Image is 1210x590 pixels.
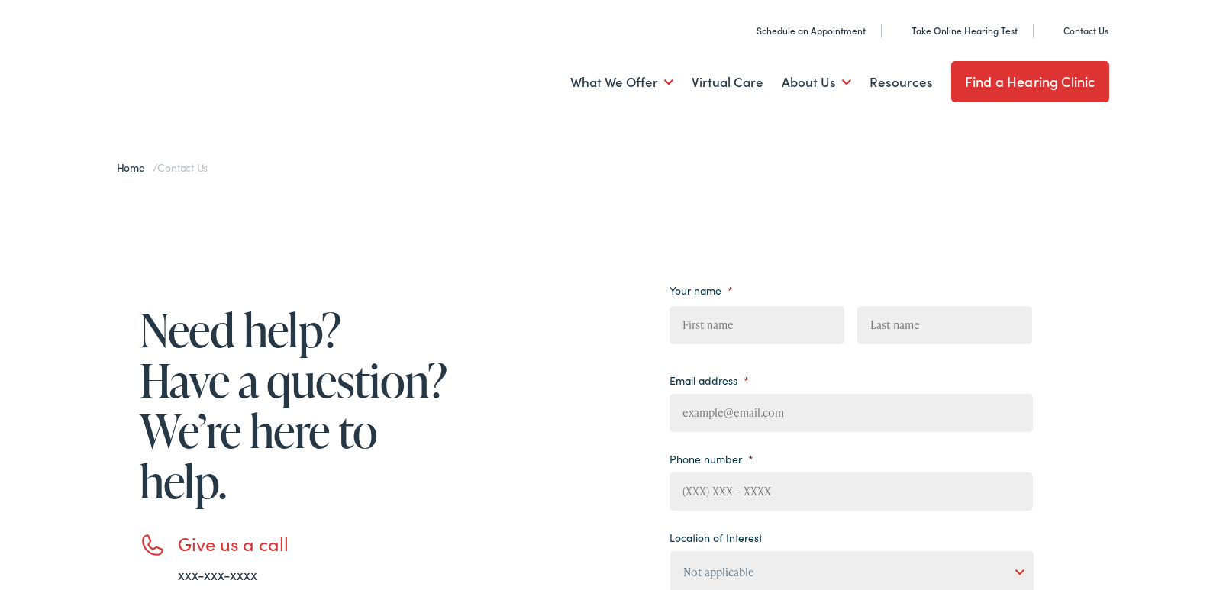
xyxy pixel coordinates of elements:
[895,23,905,38] img: utility icon
[670,306,844,344] input: First name
[670,394,1033,432] input: example@email.com
[670,283,733,297] label: Your name
[951,61,1109,102] a: Find a Hearing Clinic
[740,24,866,37] a: Schedule an Appointment
[857,306,1032,344] input: Last name
[570,54,673,111] a: What We Offer
[670,530,762,544] label: Location of Interest
[740,23,750,38] img: utility icon
[1047,23,1057,38] img: utility icon
[870,54,933,111] a: Resources
[670,472,1033,511] input: (XXX) XXX - XXXX
[140,305,453,506] h1: Need help? Have a question? We’re here to help.
[782,54,851,111] a: About Us
[670,373,749,387] label: Email address
[895,24,1018,37] a: Take Online Hearing Test
[157,160,208,175] span: Contact Us
[178,565,257,584] a: xxx-xxx-xxxx
[117,160,153,175] a: Home
[692,54,763,111] a: Virtual Care
[178,533,453,555] h3: Give us a call
[1047,24,1108,37] a: Contact Us
[117,160,208,175] span: /
[670,452,753,466] label: Phone number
